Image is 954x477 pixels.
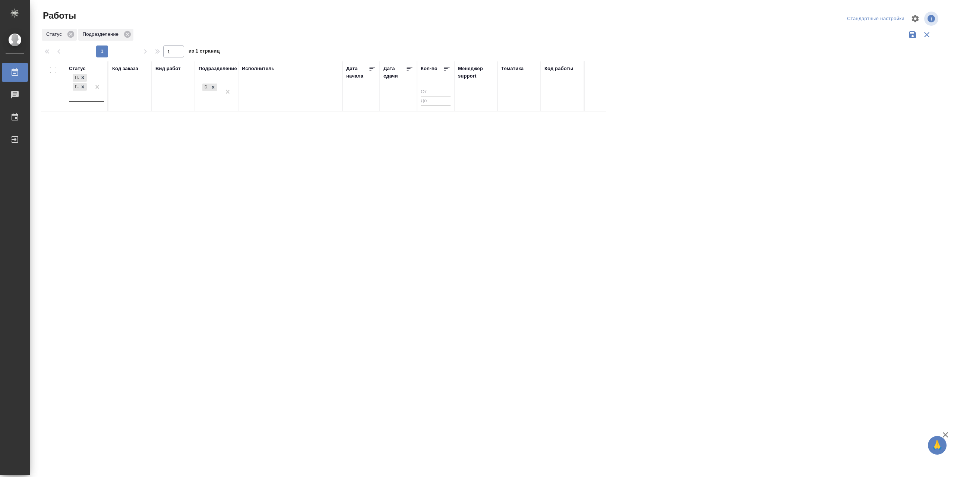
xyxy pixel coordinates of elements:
div: Код работы [544,65,573,72]
button: 🙏 [928,436,947,455]
div: Подбор, Готов к работе [72,73,88,82]
span: Работы [41,10,76,22]
div: Вид работ [155,65,181,72]
span: из 1 страниц [189,47,220,57]
div: Код заказа [112,65,138,72]
div: Тематика [501,65,524,72]
p: Статус [46,31,64,38]
input: От [421,87,451,97]
span: Настроить таблицу [906,10,924,28]
div: Подразделение [199,65,237,72]
button: Сохранить фильтры [906,28,920,42]
div: Исполнитель [242,65,275,72]
span: 🙏 [931,437,944,453]
div: Статус [42,29,77,41]
button: Сбросить фильтры [920,28,934,42]
div: Дата начала [346,65,369,80]
div: split button [845,13,906,25]
p: Подразделение [83,31,121,38]
div: Менеджер support [458,65,494,80]
div: DTPlight [202,83,218,92]
div: Подбор, Готов к работе [72,82,88,92]
div: Подразделение [78,29,133,41]
input: До [421,97,451,106]
div: Статус [69,65,86,72]
div: Готов к работе [73,83,79,91]
div: DTPlight [202,84,209,91]
span: Посмотреть информацию [924,12,940,26]
div: Кол-во [421,65,437,72]
div: Подбор [73,74,79,82]
div: Дата сдачи [383,65,406,80]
